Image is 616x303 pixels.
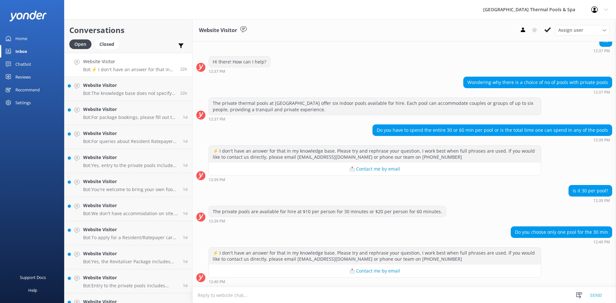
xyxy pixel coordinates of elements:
div: 12:40pm 16-Aug-2025 (UTC +12:00) Pacific/Auckland [511,240,612,244]
a: Website VisitorBot:Entry to the private pools includes access to the public outdoor thermal pools... [64,269,192,293]
button: 📩 Contact me by email [209,265,541,277]
strong: 12:37 PM [209,70,225,73]
a: Website VisitorBot:Yes, entry to the private pools includes access to the public outdoor thermal ... [64,149,192,173]
span: 09:08pm 15-Aug-2025 (UTC +12:00) Pacific/Auckland [183,211,187,216]
div: Wondering why there is a choice of no of pools with private pools [464,77,612,88]
span: 10:49am 15-Aug-2025 (UTC +12:00) Pacific/Auckland [183,259,187,264]
strong: 12:40 PM [209,280,225,284]
span: 02:46pm 15-Aug-2025 (UTC +12:00) Pacific/Auckland [183,235,187,240]
div: Recommend [15,83,40,96]
span: 12:15pm 16-Aug-2025 (UTC +12:00) Pacific/Auckland [180,90,187,96]
span: Assign user [558,27,583,34]
a: Closed [95,40,122,47]
div: Assign User [555,25,610,35]
img: yonder-white-logo.png [10,11,47,21]
div: 12:37pm 16-Aug-2025 (UTC +12:00) Pacific/Auckland [209,117,541,121]
h4: Website Visitor [83,154,178,161]
div: Reviews [15,71,31,83]
button: 📩 Contact me by email [209,163,541,175]
div: Open [69,39,91,49]
a: Website VisitorBot:To apply for a Resident/Ratepayer card and view pricing, please visit [URL][DO... [64,221,192,245]
h4: Website Visitor [83,106,178,113]
strong: 12:39 PM [209,219,225,223]
p: Bot: For package bookings, please fill out the contact form on the Package page of our website: [... [83,114,178,120]
div: Inbox [15,45,27,58]
div: 12:39pm 16-Aug-2025 (UTC +12:00) Pacific/Auckland [209,177,541,182]
a: Website VisitorBot:For package bookings, please fill out the contact form on the Package page of ... [64,101,192,125]
div: Settings [15,96,31,109]
h3: Website Visitor [199,26,237,35]
div: Do you have to spend the entire 30 or 60 min per pool or is the total time one can spend in any o... [373,125,612,136]
strong: 12:37 PM [593,90,610,94]
h4: Website Visitor [83,58,175,65]
h4: Website Visitor [83,202,178,209]
div: 12:40pm 16-Aug-2025 (UTC +12:00) Pacific/Auckland [209,279,541,284]
div: 12:39pm 16-Aug-2025 (UTC +12:00) Pacific/Auckland [569,198,612,203]
div: Do you choose only one pool for the 30 min [511,227,612,238]
strong: 12:37 PM [593,49,610,53]
div: Hi there! How can I help? [209,56,270,67]
h4: Website Visitor [83,178,178,185]
a: Website VisitorBot:We don't have accommodation on site. You can explore accommodation options in ... [64,197,192,221]
div: Is it 30 per pool? [569,185,612,196]
a: Website VisitorBot:For queries about Resident Ratepayer memberships, please email the team at [EM... [64,125,192,149]
div: 12:37pm 16-Aug-2025 (UTC +12:00) Pacific/Auckland [593,48,612,53]
span: 09:59am 16-Aug-2025 (UTC +12:00) Pacific/Auckland [183,163,187,168]
strong: 12:40 PM [593,240,610,244]
span: 12:40pm 16-Aug-2025 (UTC +12:00) Pacific/Auckland [180,66,187,72]
span: 10:43am 15-Aug-2025 (UTC +12:00) Pacific/Auckland [183,283,187,288]
p: Bot: You're welcome to bring your own food, just no alcohol or glass. If you need anything, there... [83,187,178,192]
span: 10:13am 16-Aug-2025 (UTC +12:00) Pacific/Auckland [183,139,187,144]
a: Website VisitorBot:The knowledge base does not specify an age requirement for the private pools. ... [64,77,192,101]
span: 10:36am 16-Aug-2025 (UTC +12:00) Pacific/Auckland [183,114,187,120]
a: Website VisitorBot:Yes, the Revitaliser Package includes entry to the outdoor thermal pools.1d [64,245,192,269]
div: 12:37pm 16-Aug-2025 (UTC +12:00) Pacific/Auckland [209,69,270,73]
strong: 12:39 PM [593,138,610,142]
div: 12:37pm 16-Aug-2025 (UTC +12:00) Pacific/Auckland [463,90,612,94]
h4: Website Visitor [83,130,178,137]
p: Bot: To apply for a Resident/Ratepayer card and view pricing, please visit [URL][DOMAIN_NAME]. [83,235,178,240]
div: Support Docs [20,271,46,284]
div: ⚡ I don't have an answer for that in my knowledge base. Please try and rephrase your question, I ... [209,248,541,265]
div: Chatbot [15,58,31,71]
div: Help [28,284,37,297]
div: Closed [95,39,119,49]
p: Bot: Entry to the private pools includes access to the public outdoor thermal pools, which also i... [83,283,178,289]
strong: 12:39 PM [593,199,610,203]
a: Open [69,40,95,47]
span: 09:25pm 15-Aug-2025 (UTC +12:00) Pacific/Auckland [183,187,187,192]
a: Website VisitorBot:⚡ I don't have an answer for that in my knowledge base. Please try and rephras... [64,53,192,77]
div: Home [15,32,27,45]
p: Bot: We don't have accommodation on site. You can explore accommodation options in the village by... [83,211,178,216]
div: The private thermal pools at [GEOGRAPHIC_DATA] offer six indoor pools available for hire. Each po... [209,98,541,115]
p: Bot: Yes, entry to the private pools includes access to the public outdoor thermal pools. For mor... [83,163,178,168]
p: Bot: ⚡ I don't have an answer for that in my knowledge base. Please try and rephrase your questio... [83,67,175,72]
h2: Conversations [69,24,187,36]
strong: 12:39 PM [209,178,225,182]
p: Bot: For queries about Resident Ratepayer memberships, please email the team at [EMAIL_ADDRESS][D... [83,139,178,144]
div: 12:39pm 16-Aug-2025 (UTC +12:00) Pacific/Auckland [372,138,612,142]
p: Bot: Yes, the Revitaliser Package includes entry to the outdoor thermal pools. [83,259,178,265]
p: Bot: The knowledge base does not specify an age requirement for the private pools. However, it me... [83,90,175,96]
a: Website VisitorBot:You're welcome to bring your own food, just no alcohol or glass. If you need a... [64,173,192,197]
div: 12:39pm 16-Aug-2025 (UTC +12:00) Pacific/Auckland [209,219,446,223]
div: The private pools are available for hire at $10 per person for 30 minutes or $20 per person for 6... [209,206,446,217]
h4: Website Visitor [83,226,178,233]
div: ⚡ I don't have an answer for that in my knowledge base. Please try and rephrase your question, I ... [209,146,541,163]
h4: Website Visitor [83,274,178,281]
h4: Website Visitor [83,82,175,89]
h4: Website Visitor [83,250,178,257]
strong: 12:37 PM [209,117,225,121]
